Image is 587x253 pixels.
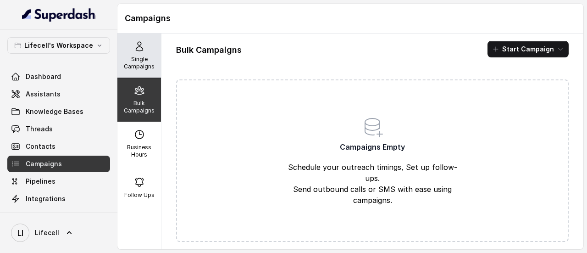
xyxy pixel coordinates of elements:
span: Campaigns [26,159,62,169]
p: Lifecell's Workspace [24,40,93,51]
h1: Campaigns [125,11,576,26]
a: Campaigns [7,156,110,172]
button: Start Campaign [487,41,569,57]
p: Schedule your outreach timings, Set up follow-ups. Send outbound calls or SMS with ease using cam... [286,162,459,206]
a: Assistants [7,86,110,102]
span: Dashboard [26,72,61,81]
span: API Settings [26,212,66,221]
p: Single Campaigns [121,56,157,70]
a: Contacts [7,138,110,155]
a: API Settings [7,208,110,225]
span: Assistants [26,90,61,99]
h1: Bulk Campaigns [176,43,242,57]
span: Integrations [26,194,66,203]
img: light.svg [22,7,96,22]
span: Threads [26,124,53,134]
a: Threads [7,121,110,137]
span: Knowledge Bases [26,107,83,116]
p: Bulk Campaigns [121,100,157,114]
p: Follow Ups [124,191,155,199]
span: Campaigns Empty [340,141,405,152]
span: Lifecell [35,228,59,237]
span: Contacts [26,142,55,151]
a: Pipelines [7,173,110,190]
a: Dashboard [7,68,110,85]
a: Knowledge Bases [7,103,110,120]
span: Pipelines [26,177,55,186]
button: Lifecell's Workspace [7,37,110,54]
p: Business Hours [121,144,157,158]
a: Integrations [7,191,110,207]
a: Lifecell [7,220,110,246]
text: LI [17,228,23,238]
